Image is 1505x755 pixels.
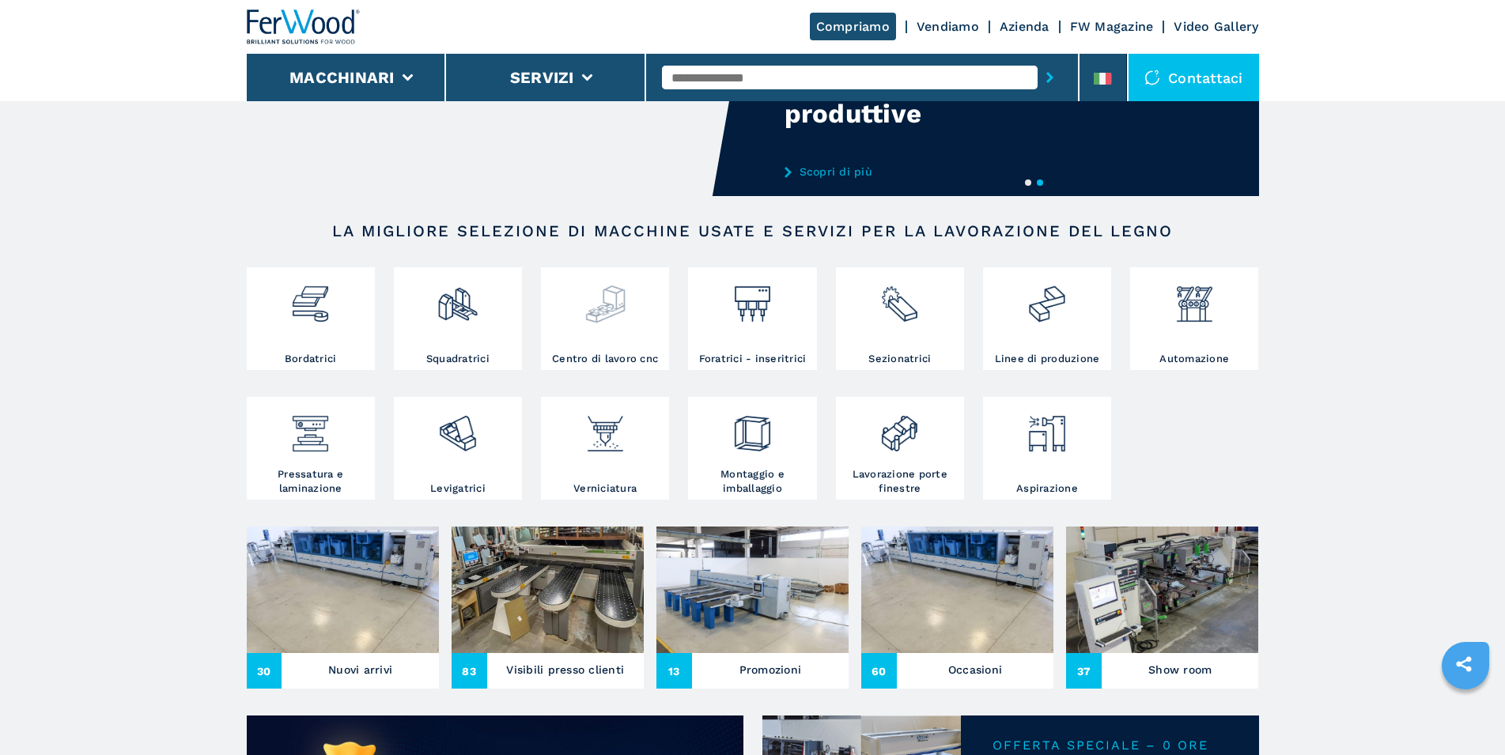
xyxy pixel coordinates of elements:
[656,527,849,689] a: Promozioni13Promozioni
[1016,481,1078,496] h3: Aspirazione
[247,267,375,370] a: Bordatrici
[879,401,921,455] img: lavorazione_porte_finestre_2.png
[1130,267,1258,370] a: Automazione
[289,401,331,455] img: pressa-strettoia.png
[541,267,669,370] a: Centro di lavoro cnc
[1070,19,1154,34] a: FW Magazine
[1038,59,1062,96] button: submit-button
[1144,70,1160,85] img: Contattaci
[289,271,331,325] img: bordatrici_1.png
[584,271,626,325] img: centro_di_lavoro_cnc_2.png
[732,401,773,455] img: montaggio_imballaggio_2.png
[1444,644,1484,684] a: sharethis
[688,267,816,370] a: Foratrici - inseritrici
[656,527,849,653] img: Promozioni
[394,267,522,370] a: Squadratrici
[297,221,1208,240] h2: LA MIGLIORE SELEZIONE DI MACCHINE USATE E SERVIZI PER LA LAVORAZIONE DEL LEGNO
[289,68,395,87] button: Macchinari
[452,527,644,689] a: Visibili presso clienti83Visibili presso clienti
[948,659,1002,681] h3: Occasioni
[1148,659,1212,681] h3: Show room
[510,68,574,87] button: Servizi
[688,397,816,500] a: Montaggio e imballaggio
[247,527,439,653] img: Nuovi arrivi
[247,397,375,500] a: Pressatura e laminazione
[251,467,371,496] h3: Pressatura e laminazione
[285,352,337,366] h3: Bordatrici
[247,653,282,689] span: 30
[1129,54,1259,101] div: Contattaci
[1438,684,1493,743] iframe: Chat
[739,659,802,681] h3: Promozioni
[1174,19,1258,34] a: Video Gallery
[861,653,897,689] span: 60
[879,271,921,325] img: sezionatrici_2.png
[430,481,486,496] h3: Levigatrici
[868,352,931,366] h3: Sezionatrici
[1037,179,1043,186] button: 2
[861,527,1053,689] a: Occasioni60Occasioni
[1174,271,1216,325] img: automazione.png
[785,165,1095,178] a: Scopri di più
[810,13,896,40] a: Compriamo
[328,659,392,681] h3: Nuovi arrivi
[437,401,478,455] img: levigatrici_2.png
[1066,653,1102,689] span: 37
[437,271,478,325] img: squadratrici_2.png
[836,267,964,370] a: Sezionatrici
[394,397,522,500] a: Levigatrici
[995,352,1100,366] h3: Linee di produzione
[656,653,692,689] span: 13
[452,653,487,689] span: 83
[247,9,361,44] img: Ferwood
[1159,352,1229,366] h3: Automazione
[732,271,773,325] img: foratrici_inseritrici_2.png
[584,401,626,455] img: verniciatura_1.png
[692,467,812,496] h3: Montaggio e imballaggio
[983,267,1111,370] a: Linee di produzione
[917,19,979,34] a: Vendiamo
[1000,19,1049,34] a: Azienda
[552,352,658,366] h3: Centro di lavoro cnc
[983,397,1111,500] a: Aspirazione
[699,352,807,366] h3: Foratrici - inseritrici
[573,481,637,496] h3: Verniciatura
[452,527,644,653] img: Visibili presso clienti
[836,397,964,500] a: Lavorazione porte finestre
[426,352,490,366] h3: Squadratrici
[840,467,960,496] h3: Lavorazione porte finestre
[1026,271,1068,325] img: linee_di_produzione_2.png
[541,397,669,500] a: Verniciatura
[861,527,1053,653] img: Occasioni
[1066,527,1258,689] a: Show room37Show room
[506,659,624,681] h3: Visibili presso clienti
[247,527,439,689] a: Nuovi arrivi30Nuovi arrivi
[1025,179,1031,186] button: 1
[1066,527,1258,653] img: Show room
[1026,401,1068,455] img: aspirazione_1.png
